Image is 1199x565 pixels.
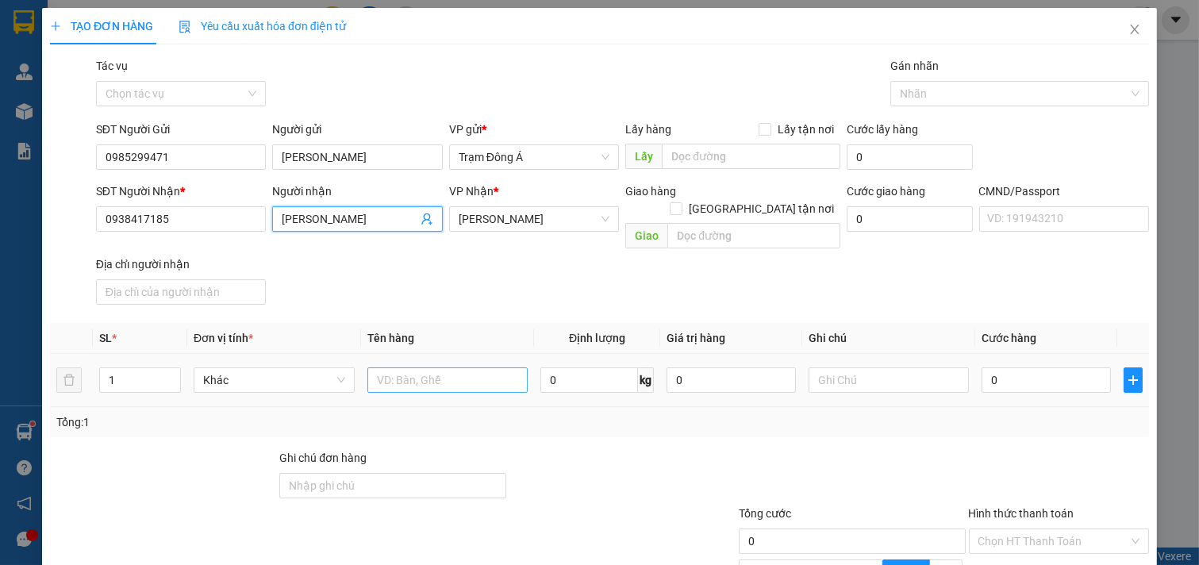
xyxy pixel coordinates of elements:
[50,20,153,33] span: TẠO ĐƠN HÀNG
[625,185,676,198] span: Giao hàng
[99,332,112,344] span: SL
[625,123,671,136] span: Lấy hàng
[667,367,796,393] input: 0
[279,473,505,498] input: Ghi chú đơn hàng
[847,206,973,232] input: Cước giao hàng
[802,323,976,354] th: Ghi chú
[367,332,414,344] span: Tên hàng
[449,185,494,198] span: VP Nhận
[739,507,791,520] span: Tổng cước
[847,123,918,136] label: Cước lấy hàng
[569,332,625,344] span: Định lượng
[179,21,191,33] img: icon
[625,144,662,169] span: Lấy
[50,21,61,32] span: plus
[890,60,939,72] label: Gán nhãn
[272,121,443,138] div: Người gửi
[272,183,443,200] div: Người nhận
[809,367,970,393] input: Ghi Chú
[96,256,267,273] div: Địa chỉ người nhận
[982,332,1036,344] span: Cước hàng
[179,20,346,33] span: Yêu cầu xuất hóa đơn điện tử
[56,413,463,431] div: Tổng: 1
[459,207,610,231] span: Hồ Chí Minh
[771,121,840,138] span: Lấy tận nơi
[682,200,840,217] span: [GEOGRAPHIC_DATA] tận nơi
[969,507,1074,520] label: Hình thức thanh toán
[1124,367,1143,393] button: plus
[1124,374,1142,386] span: plus
[847,185,925,198] label: Cước giao hàng
[203,368,345,392] span: Khác
[667,223,840,248] input: Dọc đường
[96,121,267,138] div: SĐT Người Gửi
[662,144,840,169] input: Dọc đường
[979,183,1150,200] div: CMND/Passport
[367,367,528,393] input: VD: Bàn, Ghế
[667,332,725,344] span: Giá trị hàng
[56,367,82,393] button: delete
[194,332,253,344] span: Đơn vị tính
[96,279,267,305] input: Địa chỉ của người nhận
[96,60,128,72] label: Tác vụ
[1128,23,1141,36] span: close
[421,213,433,225] span: user-add
[96,183,267,200] div: SĐT Người Nhận
[459,145,610,169] span: Trạm Đông Á
[625,223,667,248] span: Giao
[1113,8,1157,52] button: Close
[279,452,367,464] label: Ghi chú đơn hàng
[449,121,620,138] div: VP gửi
[847,144,973,170] input: Cước lấy hàng
[638,367,654,393] span: kg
